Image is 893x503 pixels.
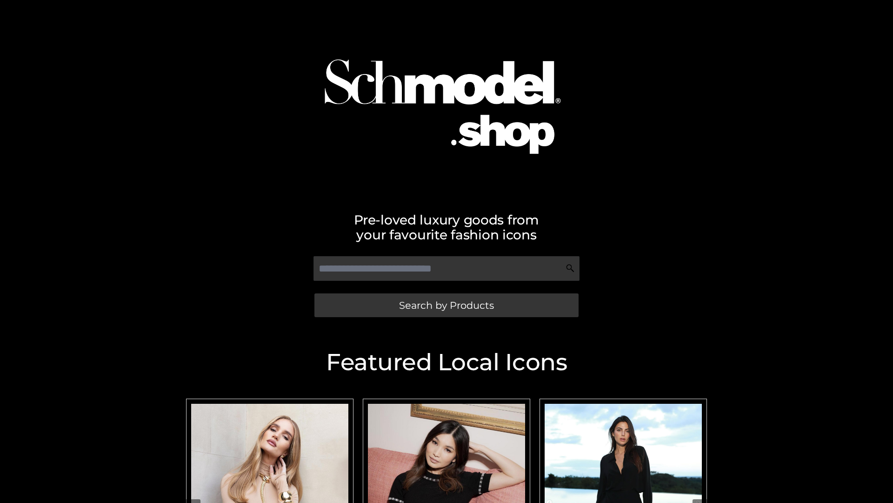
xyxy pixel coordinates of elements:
h2: Pre-loved luxury goods from your favourite fashion icons [181,212,712,242]
h2: Featured Local Icons​ [181,351,712,374]
span: Search by Products [399,300,494,310]
a: Search by Products [314,293,579,317]
img: Search Icon [566,264,575,273]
